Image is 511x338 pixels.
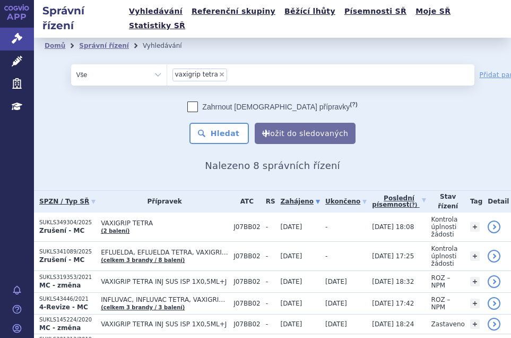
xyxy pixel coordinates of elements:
span: ROZ – NPM [431,274,451,289]
span: J07BB02 [233,320,261,328]
a: + [470,299,480,308]
a: Poslednípísemnost(?) [372,191,426,213]
strong: MC - změna [39,324,81,332]
span: - [266,223,275,231]
strong: Zrušení - MC [39,227,84,234]
span: J07BB02 [233,223,261,231]
a: Domů [45,42,65,49]
p: SUKLS43446/2021 [39,295,96,303]
span: × [219,71,225,78]
span: vaxigrip tetra [175,71,218,78]
a: + [470,222,480,232]
span: Kontrola úplnosti žádosti [431,216,458,238]
span: [DATE] 17:42 [372,300,414,307]
th: Tag [465,191,482,213]
span: [DATE] [325,320,347,328]
a: detail [488,250,500,263]
a: (2 balení) [101,228,129,234]
a: Ukončeno [325,194,367,209]
strong: 4-Revize - MC [39,303,88,311]
a: Zahájeno [281,194,320,209]
a: detail [488,318,500,331]
span: [DATE] [325,300,347,307]
span: INFLUVAC, INFLUVAC TETRA, VAXIGRIP TETRA [101,296,228,303]
abbr: (?) [409,202,417,208]
span: Zastaveno [431,320,465,328]
span: [DATE] 17:25 [372,252,414,260]
a: detail [488,297,500,310]
strong: Zrušení - MC [39,256,84,264]
a: SPZN / Typ SŘ [39,194,96,209]
span: VAXIGRIP TETRA [101,219,228,227]
a: Správní řízení [79,42,129,49]
a: detail [488,275,500,288]
p: SUKLS341089/2025 [39,248,96,256]
span: [DATE] [281,223,302,231]
span: [DATE] [281,320,302,328]
span: [DATE] [281,278,302,285]
th: Stav řízení [426,191,465,213]
span: - [266,278,275,285]
p: SUKLS145224/2020 [39,316,96,324]
a: Vyhledávání [126,4,186,19]
a: Písemnosti SŘ [341,4,410,19]
button: Uložit do sledovaných [255,123,356,144]
label: Zahrnout [DEMOGRAPHIC_DATA] přípravky [187,102,357,112]
span: [DATE] [325,278,347,285]
a: + [470,277,480,286]
span: Kontrola úplnosti žádosti [431,245,458,267]
span: - [266,252,275,260]
span: [DATE] 18:08 [372,223,414,231]
span: - [266,320,275,328]
a: Statistiky SŘ [126,19,188,33]
a: Moje SŘ [412,4,454,19]
p: SUKLS319353/2021 [39,274,96,281]
span: - [266,300,275,307]
span: [DATE] 18:24 [372,320,414,328]
th: Přípravek [96,191,228,213]
span: ROZ – NPM [431,296,451,311]
strong: MC - změna [39,282,81,289]
span: VAXIGRIP TETRA INJ SUS ISP 1X0,5ML+J [101,320,228,328]
span: [DATE] [281,300,302,307]
span: J07BB02 [233,252,261,260]
a: Referenční skupiny [188,4,279,19]
span: J07BB02 [233,278,261,285]
span: VAXIGRIP TETRA INJ SUS ISP 1X0,5ML+J [101,278,228,285]
a: + [470,251,480,261]
input: vaxigrip tetra [229,69,234,79]
span: J07BB02 [233,300,261,307]
a: detail [488,221,500,233]
a: (celkem 3 brandy / 8 balení) [101,257,185,263]
span: [DATE] 18:32 [372,278,414,285]
span: [DATE] [281,252,302,260]
li: Vyhledávání [143,38,196,54]
span: EFLUELDA, EFLUELDA TETRA, VAXIGRIP TETRA [101,249,228,256]
abbr: (?) [350,101,357,108]
span: Nalezeno 8 správních řízení [205,160,340,171]
th: RS [261,191,275,213]
span: - [325,223,327,231]
p: SUKLS349304/2025 [39,219,96,226]
span: - [325,252,327,260]
h2: Správní řízení [34,3,126,33]
a: Běžící lhůty [281,4,339,19]
a: + [470,319,480,329]
th: ATC [228,191,261,213]
button: Hledat [189,123,249,144]
a: (celkem 3 brandy / 3 balení) [101,305,185,310]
